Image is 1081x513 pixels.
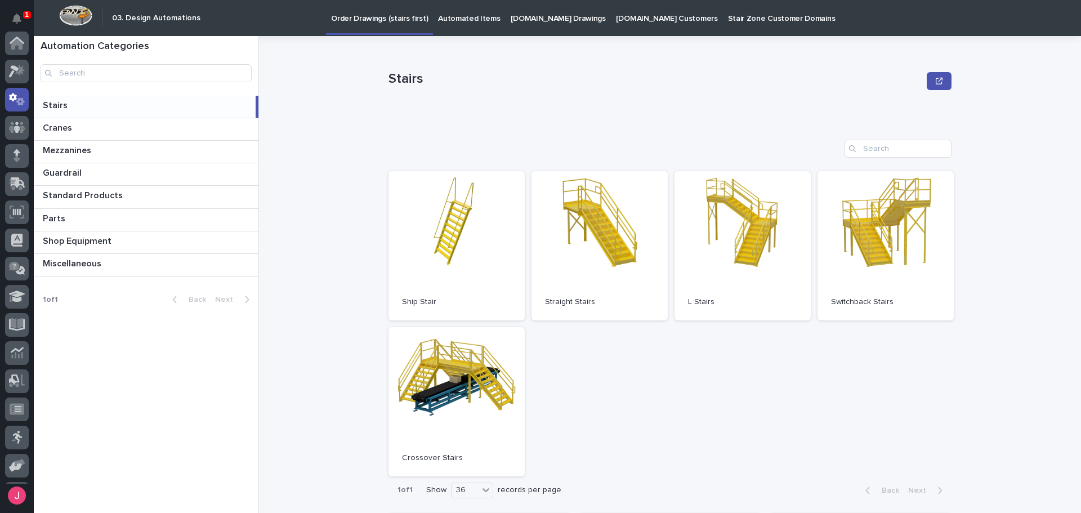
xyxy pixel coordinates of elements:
[34,118,258,141] a: CranesCranes
[531,171,668,320] a: Straight Stairs
[845,140,952,158] input: Search
[43,211,68,224] p: Parts
[43,98,70,111] p: Stairs
[34,141,258,163] a: MezzaninesMezzanines
[674,171,811,320] a: L Stairs
[904,485,952,496] button: Next
[831,297,940,307] p: Switchback Stairs
[402,453,511,463] p: Crossover Stairs
[498,485,561,495] p: records per page
[34,186,258,208] a: Standard ProductsStandard Products
[452,484,479,496] div: 36
[34,163,258,186] a: GuardrailGuardrail
[34,96,258,118] a: StairsStairs
[182,296,206,304] span: Back
[163,295,211,305] button: Back
[34,209,258,231] a: PartsParts
[388,71,922,87] p: Stairs
[818,171,954,320] a: Switchback Stairs
[34,231,258,254] a: Shop EquipmentShop Equipment
[14,14,29,32] div: Notifications1
[41,64,252,82] input: Search
[43,121,74,133] p: Cranes
[545,297,654,307] p: Straight Stairs
[388,327,525,476] a: Crossover Stairs
[426,485,446,495] p: Show
[43,188,125,201] p: Standard Products
[215,296,240,304] span: Next
[388,476,422,504] p: 1 of 1
[59,5,92,26] img: Workspace Logo
[5,484,29,507] button: users-avatar
[688,297,797,307] p: L Stairs
[388,171,525,320] a: Ship Stair
[112,14,200,23] h2: 03. Design Automations
[43,166,84,179] p: Guardrail
[43,234,114,247] p: Shop Equipment
[856,485,904,496] button: Back
[5,7,29,30] button: Notifications
[43,143,93,156] p: Mezzanines
[25,11,29,19] p: 1
[875,487,899,494] span: Back
[43,256,104,269] p: Miscellaneous
[34,254,258,276] a: MiscellaneousMiscellaneous
[402,297,511,307] p: Ship Stair
[908,487,933,494] span: Next
[41,41,252,53] h1: Automation Categories
[211,295,258,305] button: Next
[34,286,67,314] p: 1 of 1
